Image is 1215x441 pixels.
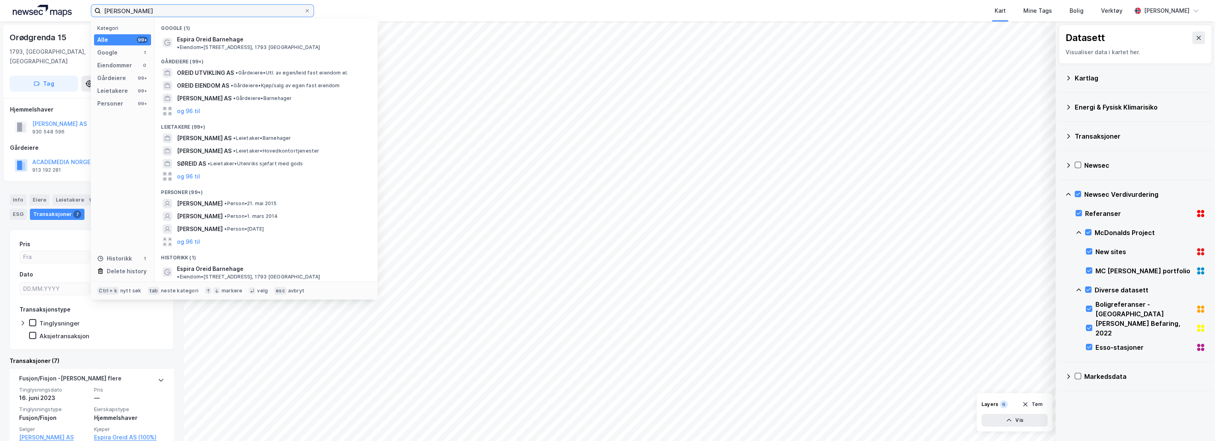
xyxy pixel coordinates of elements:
div: 0 [141,62,148,69]
span: Pris [94,386,164,393]
span: OREID UTVIKLING AS [177,68,234,78]
div: Google [97,48,118,57]
div: 1 [141,255,148,262]
div: Fusjon/Fisjon - [PERSON_NAME] flere [19,374,122,386]
div: neste kategori [161,288,198,294]
span: • [236,70,238,76]
span: [PERSON_NAME] AS [177,133,232,143]
div: 99+ [137,100,148,107]
span: Eierskapstype [94,406,164,413]
div: Orødgrenda 15 [10,31,68,44]
span: [PERSON_NAME] AS [177,146,232,156]
button: og 96 til [177,237,200,247]
div: 930 548 596 [32,129,65,135]
button: Tøm [1017,398,1048,411]
div: 99+ [137,37,148,43]
div: Leietakere [97,86,128,96]
div: Personer [97,99,123,108]
div: Hjemmelshaver [94,413,164,423]
div: McDonalds Project [1095,228,1205,237]
span: [PERSON_NAME] [177,199,223,208]
div: Esso-stasjoner [1095,343,1193,352]
div: 913 192 281 [32,167,61,173]
button: og 96 til [177,172,200,181]
div: Delete history [107,267,147,276]
div: Alle [97,35,108,45]
span: Leietaker • Hovedkontortjenester [233,148,319,154]
div: esc [274,287,287,295]
input: Fra [20,251,90,263]
span: • [231,82,233,88]
div: Gårdeiere [97,73,126,83]
div: [PERSON_NAME] Befaring, 2022 [1095,319,1193,338]
div: Historikk (1) [155,248,378,263]
div: Pris [20,239,30,249]
input: DD.MM.YYYY [20,283,90,295]
div: Referanser [1085,209,1193,218]
div: [PERSON_NAME] [1144,6,1189,16]
span: [PERSON_NAME] AS [177,94,232,103]
div: Eiendommer [97,61,132,70]
div: 1793, [GEOGRAPHIC_DATA], [GEOGRAPHIC_DATA] [10,47,134,66]
span: Eiendom • [STREET_ADDRESS], 1793 [GEOGRAPHIC_DATA] [177,44,320,51]
div: 99+ [137,75,148,81]
span: Tinglysningstype [19,406,89,413]
span: • [208,161,210,167]
span: [PERSON_NAME] [177,224,223,234]
div: Historikk [97,254,132,263]
div: Leietakere (99+) [155,118,378,132]
div: Verktøy [1101,6,1123,16]
span: Tinglysningsdato [19,386,89,393]
div: Bolig [1070,6,1083,16]
div: Datasett [1066,31,1105,44]
span: • [233,148,236,154]
div: Kart [995,6,1006,16]
div: Kartlag [1075,73,1205,83]
div: Gårdeiere [10,143,173,153]
span: • [233,95,236,101]
div: Transaksjoner [30,209,84,220]
button: Tag [10,76,78,92]
div: Google (1) [155,19,378,33]
span: Leietaker • Barnehager [233,135,291,141]
div: Energi & Fysisk Klimarisiko [1075,102,1205,112]
div: Boligreferanser - [GEOGRAPHIC_DATA] [1095,300,1193,319]
div: 7 [73,210,81,218]
div: Aksjetransaksjon [39,332,89,340]
span: Gårdeiere • Utl. av egen/leid fast eiendom el. [236,70,348,76]
span: Kjøper [94,426,164,433]
div: — [94,393,164,403]
div: Ctrl + k [97,287,119,295]
span: [PERSON_NAME] [177,212,223,221]
div: Kategori [97,25,151,31]
div: Mine Tags [1023,6,1052,16]
span: Person • 1. mars 2014 [224,213,278,220]
span: Person • [DATE] [224,226,264,232]
button: og 96 til [177,106,200,116]
div: Leietakere [53,194,97,206]
span: Espira Oreid Barnehage [177,35,243,44]
span: Leietaker • Utenriks sjøfart med gods [208,161,303,167]
span: • [177,44,179,50]
div: Visualiser data i kartet her. [1066,47,1205,57]
span: • [233,135,236,141]
span: Espira Oreid Barnehage [177,264,243,274]
span: Eiendom • [STREET_ADDRESS], 1793 [GEOGRAPHIC_DATA] [177,274,320,280]
div: ESG [10,209,27,220]
div: New sites [1095,247,1193,257]
div: Info [10,194,26,206]
div: Hjemmelshaver [10,105,173,114]
div: Personer (99+) [155,183,378,197]
div: velg [257,288,268,294]
div: Newsec Verdivurdering [1084,190,1205,199]
span: • [224,213,227,219]
iframe: Chat Widget [1175,403,1215,441]
span: Gårdeiere • Kjøp/salg av egen fast eiendom [231,82,340,89]
span: Gårdeiere • Barnehager [233,95,292,102]
div: Dato [20,270,33,279]
input: Søk på adresse, matrikkel, gårdeiere, leietakere eller personer [101,5,304,17]
div: Diverse datasett [1095,285,1205,295]
span: SØREID AS [177,159,206,169]
span: • [224,200,227,206]
div: Eiere [29,194,49,206]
